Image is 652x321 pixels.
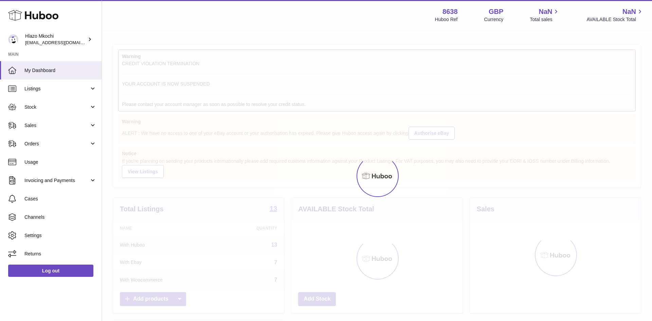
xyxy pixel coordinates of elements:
span: NaN [539,7,552,16]
img: internalAdmin-8638@internal.huboo.com [8,34,18,44]
span: NaN [622,7,636,16]
span: Invoicing and Payments [24,177,89,184]
span: Channels [24,214,96,220]
span: Stock [24,104,89,110]
a: NaN AVAILABLE Stock Total [586,7,644,23]
span: Sales [24,122,89,129]
a: NaN Total sales [530,7,560,23]
div: Huboo Ref [435,16,458,23]
a: Log out [8,265,93,277]
div: Hlazo Mkochi [25,33,86,46]
span: Total sales [530,16,560,23]
span: [EMAIL_ADDRESS][DOMAIN_NAME] [25,40,100,45]
span: Cases [24,196,96,202]
span: Orders [24,141,89,147]
span: AVAILABLE Stock Total [586,16,644,23]
div: Currency [484,16,504,23]
strong: GBP [489,7,503,16]
span: My Dashboard [24,67,96,74]
span: Settings [24,232,96,239]
span: Returns [24,251,96,257]
strong: 8638 [442,7,458,16]
span: Usage [24,159,96,165]
span: Listings [24,86,89,92]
